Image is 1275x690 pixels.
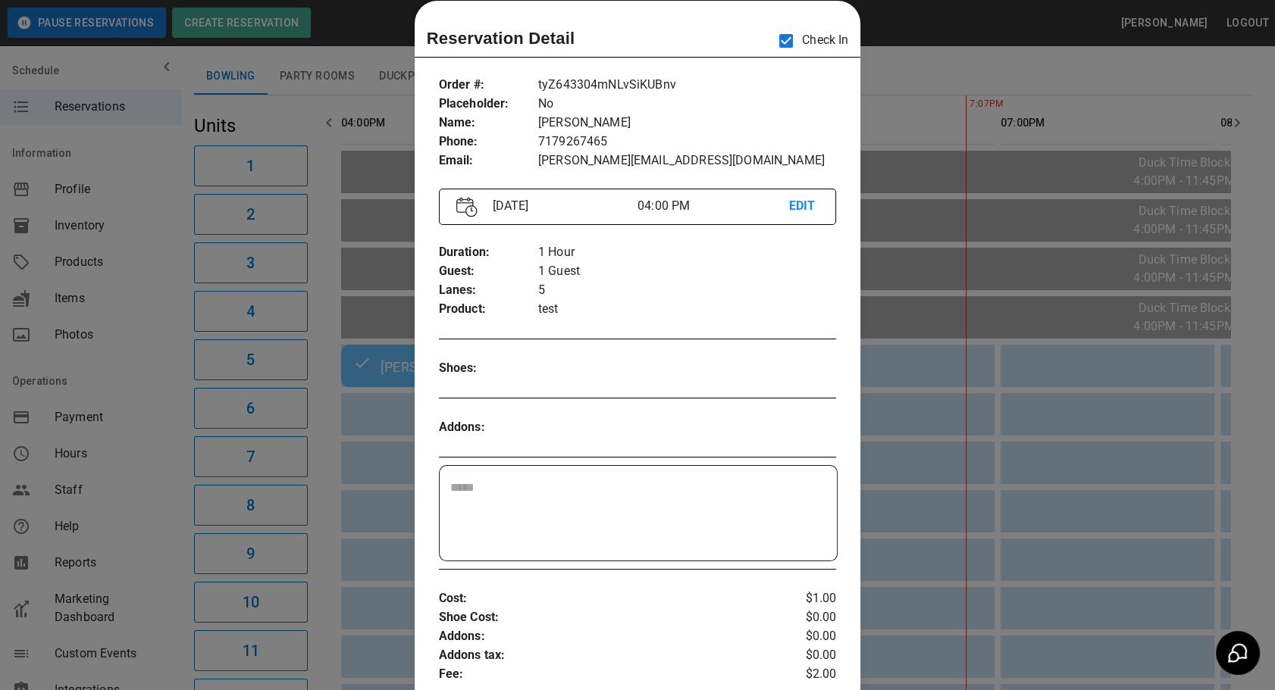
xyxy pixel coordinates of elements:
[439,262,538,281] p: Guest :
[637,197,788,215] p: 04:00 PM
[487,197,637,215] p: [DATE]
[770,25,848,57] p: Check In
[538,95,837,114] p: No
[439,359,538,378] p: Shoes :
[770,608,836,627] p: $0.00
[770,589,836,608] p: $1.00
[538,114,837,133] p: [PERSON_NAME]
[439,589,770,608] p: Cost :
[770,627,836,646] p: $0.00
[439,95,538,114] p: Placeholder :
[439,281,538,300] p: Lanes :
[770,646,836,665] p: $0.00
[439,418,538,437] p: Addons :
[427,26,575,51] p: Reservation Detail
[439,608,770,627] p: Shoe Cost :
[538,133,837,151] p: 7179267465
[456,197,478,217] img: Vector
[439,243,538,262] p: Duration :
[770,665,836,684] p: $2.00
[538,76,837,95] p: tyZ643304mNLvSiKUBnv
[439,151,538,170] p: Email :
[538,151,837,170] p: [PERSON_NAME][EMAIL_ADDRESS][DOMAIN_NAME]
[439,646,770,665] p: Addons tax :
[439,627,770,646] p: Addons :
[439,133,538,151] p: Phone :
[439,76,538,95] p: Order # :
[538,281,837,300] p: 5
[439,665,770,684] p: Fee :
[538,300,837,319] p: test
[788,197,819,216] p: EDIT
[439,300,538,319] p: Product :
[439,114,538,133] p: Name :
[538,262,837,281] p: 1 Guest
[538,243,837,262] p: 1 Hour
